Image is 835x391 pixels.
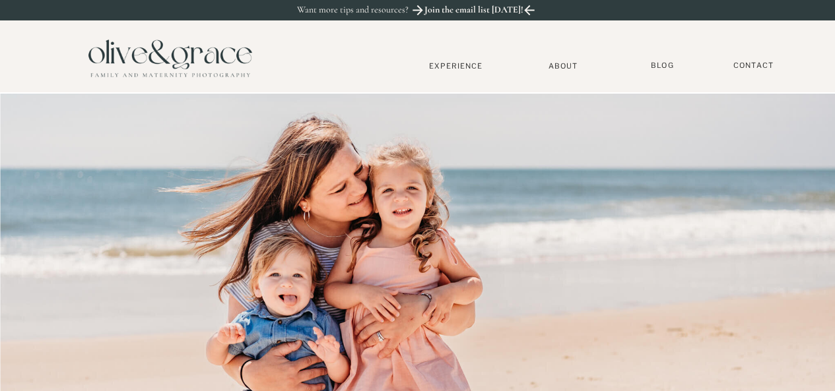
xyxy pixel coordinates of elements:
a: Experience [413,61,500,71]
p: Want more tips and resources? [297,5,437,16]
a: About [543,61,584,70]
a: Contact [727,61,780,71]
a: BLOG [646,61,679,71]
a: Join the email list [DATE]! [423,5,525,19]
